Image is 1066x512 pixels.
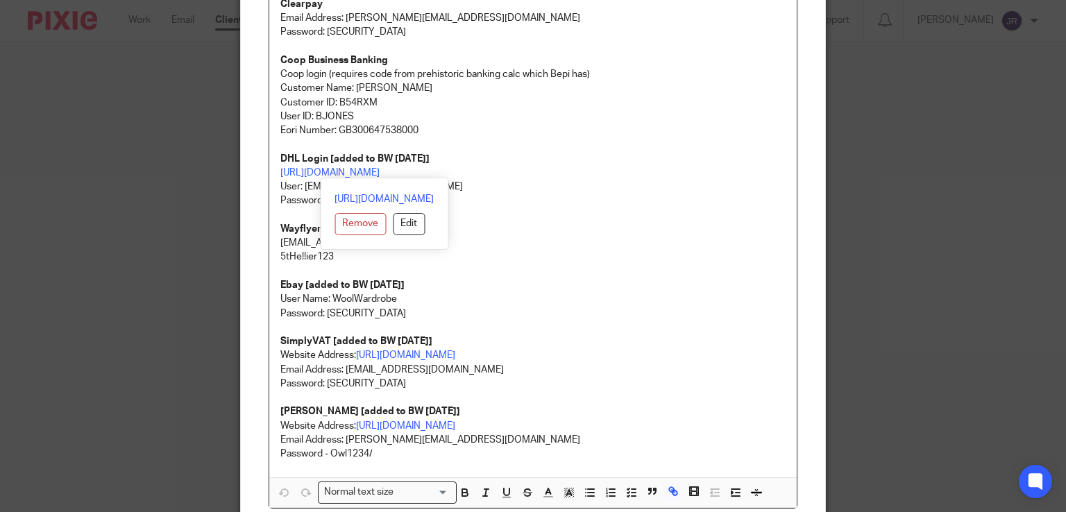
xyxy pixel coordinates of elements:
[280,377,786,391] p: Password: [SECURITY_DATA]
[280,250,786,264] p: 5tHe!!ier123
[321,485,397,500] span: Normal text size
[335,192,434,206] a: [URL][DOMAIN_NAME]
[280,67,786,81] p: Coop login (requires code from prehistoric banking calc which Bepi has)
[280,236,786,250] p: [EMAIL_ADDRESS][DOMAIN_NAME]
[280,307,786,321] p: Password: [SECURITY_DATA]
[318,481,457,503] div: Search for option
[356,350,455,360] a: [URL][DOMAIN_NAME]
[280,336,432,346] strong: SimplyVAT [added to BW [DATE]]
[280,224,423,234] strong: Wayflyer [added to BW [DATE]]
[356,421,455,431] a: [URL][DOMAIN_NAME]
[280,110,786,123] p: User ID: BJONES
[398,485,448,500] input: Search for option
[280,166,786,194] p: User: [EMAIL_ADDRESS][DOMAIN_NAME]
[280,407,460,416] strong: [PERSON_NAME] [added to BW [DATE]]
[280,194,786,207] p: Password: [SECURITY_DATA]
[280,292,786,306] p: User Name: WoolWardrobe
[280,363,786,377] p: Email Address: [EMAIL_ADDRESS][DOMAIN_NAME]
[280,280,405,290] strong: Ebay [added to BW [DATE]]
[280,154,430,164] strong: DHL Login [added to BW [DATE]]
[280,334,786,363] p: Website Address:
[280,433,786,447] p: Email Address: [PERSON_NAME][EMAIL_ADDRESS][DOMAIN_NAME]
[280,447,786,461] p: Password - Owl1234/
[280,391,786,433] p: Website Address:
[280,168,380,178] a: [URL][DOMAIN_NAME]
[280,96,786,110] p: Customer ID: B54RXM
[280,56,388,65] strong: Coop Business Banking
[393,213,425,235] button: Edit
[280,81,786,95] p: Customer Name: [PERSON_NAME]
[280,123,786,137] p: Eori Number: GB300647538000
[335,213,386,235] button: Remove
